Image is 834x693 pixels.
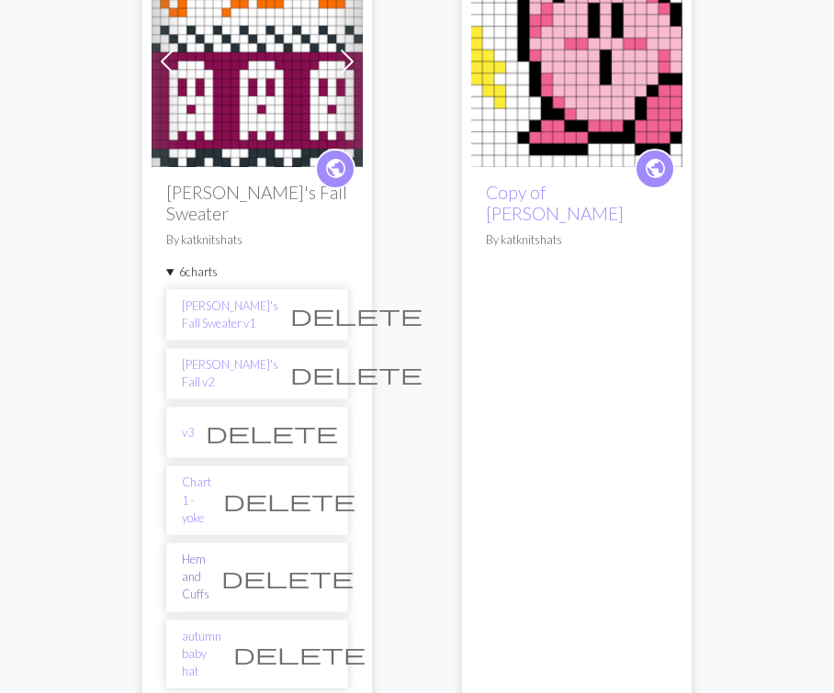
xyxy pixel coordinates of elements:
[233,641,366,666] span: delete
[471,50,682,68] a: Kirby Blanket
[315,149,355,189] a: public
[182,356,278,391] a: [PERSON_NAME]'s Fall v2
[221,636,378,671] button: Delete chart
[223,487,355,513] span: delete
[209,560,366,595] button: Delete chart
[194,415,350,450] button: Delete chart
[152,50,363,68] a: Kat's Fall Sweater v1
[206,419,338,445] span: delete
[290,302,423,328] span: delete
[182,474,211,527] a: Chart 1 - yoke
[166,263,348,281] summary: 6charts
[324,154,347,183] span: public
[182,551,209,604] a: Hem and Cuffs
[278,297,434,332] button: Delete chart
[324,151,347,187] i: public
[486,231,668,249] p: By katknitshats
[182,297,278,332] a: [PERSON_NAME]'s Fall Sweater v1
[182,424,194,442] a: v3
[166,182,348,224] h2: [PERSON_NAME]'s Fall Sweater
[166,231,348,249] p: By katknitshats
[221,564,354,590] span: delete
[211,483,367,518] button: Delete chart
[644,154,667,183] span: public
[635,149,675,189] a: public
[644,151,667,187] i: public
[486,182,624,224] a: Copy of [PERSON_NAME]
[290,361,423,386] span: delete
[182,628,221,681] a: autumn baby hat
[278,356,434,391] button: Delete chart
